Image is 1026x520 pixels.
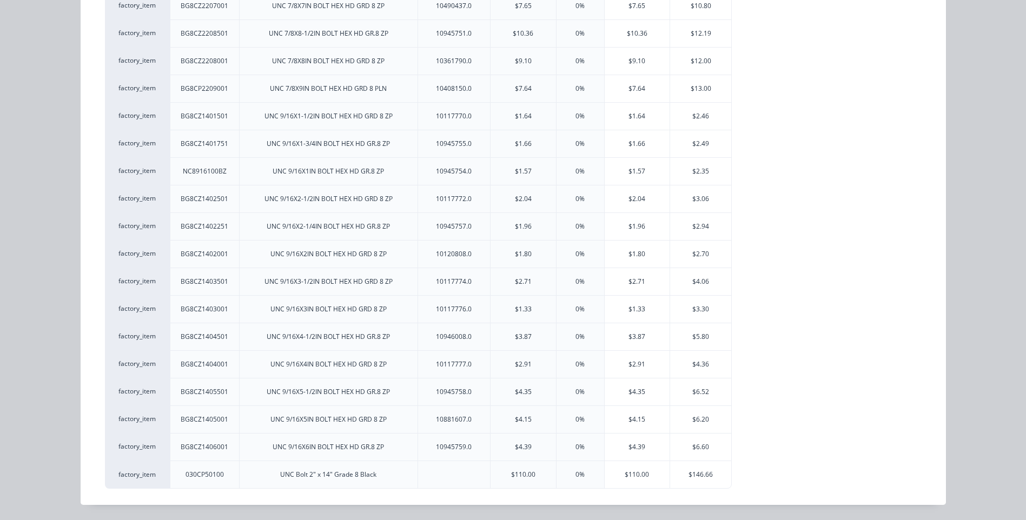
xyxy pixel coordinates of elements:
[515,139,532,149] div: $1.66
[270,415,387,424] div: UNC 9/16X5IN BOLT HEX HD GRD 8 ZP
[264,194,393,204] div: UNC 9/16X2-1/2IN BOLT HEX HD GRD 8 ZP
[605,20,670,47] div: $10.36
[105,350,170,378] div: factory_item
[515,111,532,121] div: $1.64
[670,378,731,405] div: $6.52
[670,75,731,102] div: $13.00
[105,240,170,268] div: factory_item
[181,139,228,149] div: BG8CZ1401751
[605,406,670,433] div: $4.15
[575,332,585,342] div: 0%
[515,1,532,11] div: $7.65
[269,29,388,38] div: UNC 7/8X8-1/2IN BOLT HEX HD GR.8 ZP
[105,433,170,461] div: factory_item
[181,194,228,204] div: BG8CZ1402501
[515,194,532,204] div: $2.04
[515,84,532,94] div: $7.64
[105,130,170,157] div: factory_item
[181,387,228,397] div: BG8CZ1405501
[181,442,228,452] div: BG8CZ1406001
[575,277,585,286] div: 0%
[267,387,390,397] div: UNC 9/16X5-1/2IN BOLT HEX HD GR.8 ZP
[181,415,228,424] div: BG8CZ1405001
[605,351,670,378] div: $2.91
[105,405,170,433] div: factory_item
[515,415,532,424] div: $4.15
[670,158,731,185] div: $2.35
[436,277,472,286] div: 10117774.0
[605,158,670,185] div: $1.57
[436,29,472,38] div: 10945751.0
[605,378,670,405] div: $4.35
[515,442,532,452] div: $4.39
[270,249,387,259] div: UNC 9/16X2IN BOLT HEX HD GRD 8 ZP
[670,241,731,268] div: $2.70
[436,304,472,314] div: 10117776.0
[515,332,532,342] div: $3.87
[670,461,731,488] div: $146.66
[436,222,472,231] div: 10945757.0
[264,111,393,121] div: UNC 9/16X1-1/2IN BOLT HEX HD GRD 8 ZP
[670,130,731,157] div: $2.49
[181,277,228,286] div: BG8CZ1403501
[181,29,228,38] div: BG8CZ2208501
[436,139,472,149] div: 10945755.0
[436,359,472,369] div: 10117777.0
[575,470,585,479] div: 0%
[670,20,731,47] div: $12.19
[273,166,384,176] div: UNC 9/16X1IN BOLT HEX HD GR.8 ZP
[181,249,228,259] div: BG8CZ1402001
[575,139,585,149] div: 0%
[105,461,170,489] div: factory_item
[105,378,170,405] div: factory_item
[515,387,532,397] div: $4.35
[267,222,390,231] div: UNC 9/16X2-1/4IN BOLT HEX HD GR.8 ZP
[605,48,670,75] div: $9.10
[181,304,228,314] div: BG8CZ1403001
[273,442,384,452] div: UNC 9/16X6IN BOLT HEX HD GR.8 ZP
[605,296,670,323] div: $1.33
[575,304,585,314] div: 0%
[515,166,532,176] div: $1.57
[670,434,731,461] div: $6.60
[270,359,387,369] div: UNC 9/16X4IN BOLT HEX HD GRD 8 ZP
[515,359,532,369] div: $2.91
[575,359,585,369] div: 0%
[267,332,390,342] div: UNC 9/16X4-1/2IN BOLT HEX HD GR.8 ZP
[605,185,670,212] div: $2.04
[436,194,472,204] div: 10117772.0
[605,461,670,488] div: $110.00
[105,157,170,185] div: factory_item
[511,470,535,479] div: $110.00
[436,1,472,11] div: 10490437.0
[575,56,585,66] div: 0%
[605,103,670,130] div: $1.64
[105,19,170,47] div: factory_item
[105,47,170,75] div: factory_item
[575,249,585,259] div: 0%
[267,139,390,149] div: UNC 9/16X1-3/4IN BOLT HEX HD GR.8 ZP
[105,323,170,350] div: factory_item
[575,387,585,397] div: 0%
[181,111,228,121] div: BG8CZ1401501
[670,213,731,240] div: $2.94
[575,166,585,176] div: 0%
[670,406,731,433] div: $6.20
[515,249,532,259] div: $1.80
[575,1,585,11] div: 0%
[181,1,228,11] div: BG8CZ2207001
[670,103,731,130] div: $2.46
[670,48,731,75] div: $12.00
[575,194,585,204] div: 0%
[105,268,170,295] div: factory_item
[605,130,670,157] div: $1.66
[575,84,585,94] div: 0%
[181,359,228,369] div: BG8CZ1404001
[280,470,376,479] div: UNC Bolt 2" x 14" Grade 8 Black
[436,387,472,397] div: 10945758.0
[515,56,532,66] div: $9.10
[515,277,532,286] div: $2.71
[105,212,170,240] div: factory_item
[436,442,472,452] div: 10945759.0
[605,323,670,350] div: $3.87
